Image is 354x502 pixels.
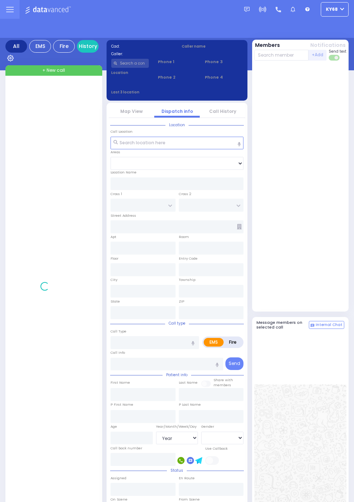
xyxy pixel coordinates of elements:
[255,41,280,49] button: Members
[201,424,214,429] label: Gender
[158,59,196,65] span: Phone 1
[179,299,184,304] label: ZIP
[111,256,118,261] label: Floor
[329,54,340,61] label: Turn off text
[111,59,149,68] input: Search a contact
[204,338,224,347] label: EMS
[321,2,349,17] button: ky68
[311,324,314,327] img: comment-alt.png
[179,476,195,481] label: En Route
[111,277,117,282] label: City
[111,380,130,385] label: First Name
[326,6,338,13] span: ky68
[156,424,198,429] div: Year/Month/Week/Day
[182,44,243,49] label: Caller name
[165,321,189,326] span: Call type
[77,40,99,53] a: History
[223,338,242,347] label: Fire
[111,424,117,429] label: Age
[111,44,173,49] label: Cad:
[111,446,142,451] label: Call back number
[111,70,149,75] label: Location
[111,213,136,218] label: Street Address
[111,329,126,334] label: Call Type
[111,476,126,481] label: Assigned
[225,357,243,370] button: Send
[111,497,128,502] label: On Scene
[165,122,189,128] span: Location
[179,234,189,239] label: Room
[179,191,191,197] label: Cross 2
[29,40,51,53] div: EMS
[309,321,344,329] button: Internal Chat
[111,89,177,95] label: Last 3 location
[167,468,187,473] span: Status
[111,150,120,155] label: Areas
[111,402,133,407] label: P First Name
[111,129,133,134] label: Call Location
[111,299,120,304] label: State
[213,378,233,382] small: Share with
[205,446,228,451] label: Use Callback
[111,350,125,355] label: Call Info
[163,372,191,378] span: Patient info
[179,277,195,282] label: Township
[111,137,243,150] input: Search location here
[161,108,193,114] a: Dispatch info
[111,234,116,239] label: Apt
[256,320,309,330] h5: Message members on selected call
[5,40,27,53] div: All
[316,322,342,327] span: Internal Chat
[254,50,309,61] input: Search member
[179,497,200,502] label: From Scene
[213,383,231,387] span: members
[25,5,73,14] img: Logo
[42,67,65,74] span: + New call
[179,402,201,407] label: P Last Name
[237,224,242,229] span: Other building occupants
[209,108,236,114] a: Call History
[244,7,250,12] img: message.svg
[179,256,198,261] label: Entry Code
[205,74,243,80] span: Phone 4
[179,380,198,385] label: Last Name
[310,41,346,49] button: Notifications
[205,59,243,65] span: Phone 3
[111,170,137,175] label: Location Name
[120,108,143,114] a: Map View
[329,49,346,54] span: Send text
[111,51,173,57] label: Caller:
[158,74,196,80] span: Phone 2
[53,40,75,53] div: Fire
[111,191,122,197] label: Cross 1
